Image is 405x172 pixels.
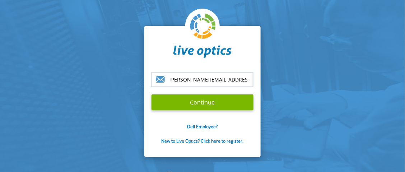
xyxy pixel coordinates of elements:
[162,138,244,144] a: New to Live Optics? Click here to register.
[173,45,232,58] img: liveoptics-word.svg
[152,94,253,110] input: Continue
[187,124,218,130] a: Dell Employee?
[190,14,216,39] img: liveoptics-logo.svg
[152,72,253,87] input: email@address.com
